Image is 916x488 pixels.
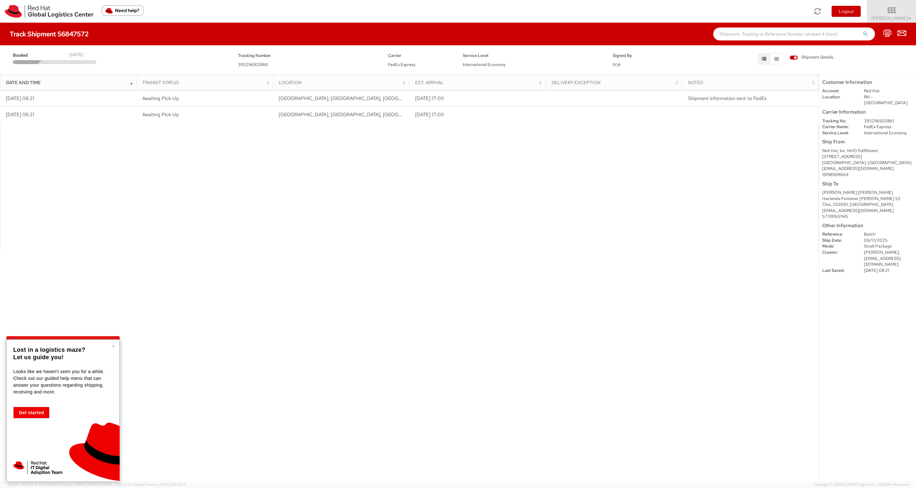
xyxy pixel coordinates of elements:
div: Transit Status [142,79,271,86]
dt: Service Level: [817,130,859,136]
div: [EMAIL_ADDRESS][DOMAIN_NAME] [822,166,913,172]
span: ▼ [908,16,912,21]
button: Need help? [102,5,144,16]
h5: Customer Information [822,80,913,85]
div: Location [279,79,407,86]
dt: Creator: [817,250,859,256]
h5: Carrier [388,53,453,58]
button: Get started [13,407,49,418]
div: [EMAIL_ADDRESS][DOMAIN_NAME] [822,208,913,214]
div: 573181651145 [822,214,913,220]
span: Server: 2025.19.0-49328d0a35e [8,482,102,487]
span: Awaiting Pick-Up [142,95,179,102]
h5: Carrier Information [822,109,913,115]
div: Chia, 250001, [GEOGRAPHIC_DATA] [822,202,913,208]
button: Logout [832,6,861,17]
span: master, [DATE] 09:50:51 [62,482,102,487]
strong: Lost in a logistics maze? [13,347,85,353]
p: Looks like we haven't seen you for a while. Check out our guided help menu that can answer your q... [13,368,111,395]
span: N\A [613,62,621,67]
td: [DATE] 17:00 [409,91,546,107]
input: Shipment, Tracking or Reference Number (at least 4 chars) [713,28,875,40]
dt: Carrier Name: [817,124,859,130]
dt: Account: [817,88,859,94]
div: Red Hat, Inc. NHO Fulfillment [822,148,913,154]
span: Copyright © [DATE]-[DATE] Agistix Inc., All Rights Reserved [814,482,908,487]
span: FedEx Express [388,62,415,67]
h5: Tracking Number [238,53,378,58]
h5: Service Level [463,53,603,58]
div: [GEOGRAPHIC_DATA], [GEOGRAPHIC_DATA] [822,160,913,166]
dt: Mode: [817,243,859,250]
span: [PERSON_NAME], [864,250,900,255]
td: [DATE] 17:00 [409,107,546,123]
dt: Tracking No: [817,118,859,124]
div: Est. Arrival [415,79,544,86]
div: [STREET_ADDRESS] [822,154,913,160]
h5: Other Information [822,223,913,228]
span: RALEIGH, NC, US [279,111,432,118]
button: Close [112,343,115,349]
h5: Ship From [822,139,913,145]
span: RALEIGH, NC, US [279,95,432,102]
h4: Track Shipment 56847572 [10,30,89,38]
dt: Last Saved: [817,268,859,274]
div: Notes [688,79,816,86]
span: Shipment Details [790,54,833,61]
span: Client: 2025.18.0-5db8ab7 [103,482,186,487]
div: 19198908664 [822,172,913,178]
span: [PERSON_NAME] [871,15,912,21]
span: Awaiting Pick-Up [142,111,179,118]
div: Delivery Exception [552,79,680,86]
span: International Economy [463,62,505,67]
div: Hacienda Fontanar [PERSON_NAME] 52 [822,196,913,202]
span: 393296920861 [238,62,268,67]
div: [PERSON_NAME] [PERSON_NAME] [822,190,913,196]
strong: Let us guide you! [13,354,64,360]
span: Booked [13,52,41,59]
dt: Reference: [817,231,859,238]
div: [DATE] [70,52,83,58]
h5: Signed By [613,53,678,58]
img: rh-logistics-00dfa346123c4ec078e1.svg [5,5,93,18]
dt: Ship Date: [817,238,859,244]
span: Shipment information sent to FedEx [688,95,767,102]
dt: Location: [817,94,859,100]
h5: Ship To [822,181,913,187]
label: Shipment Details [790,54,833,61]
span: master, [DATE] 09:34:17 [146,482,186,487]
div: Date and Time [6,79,135,86]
